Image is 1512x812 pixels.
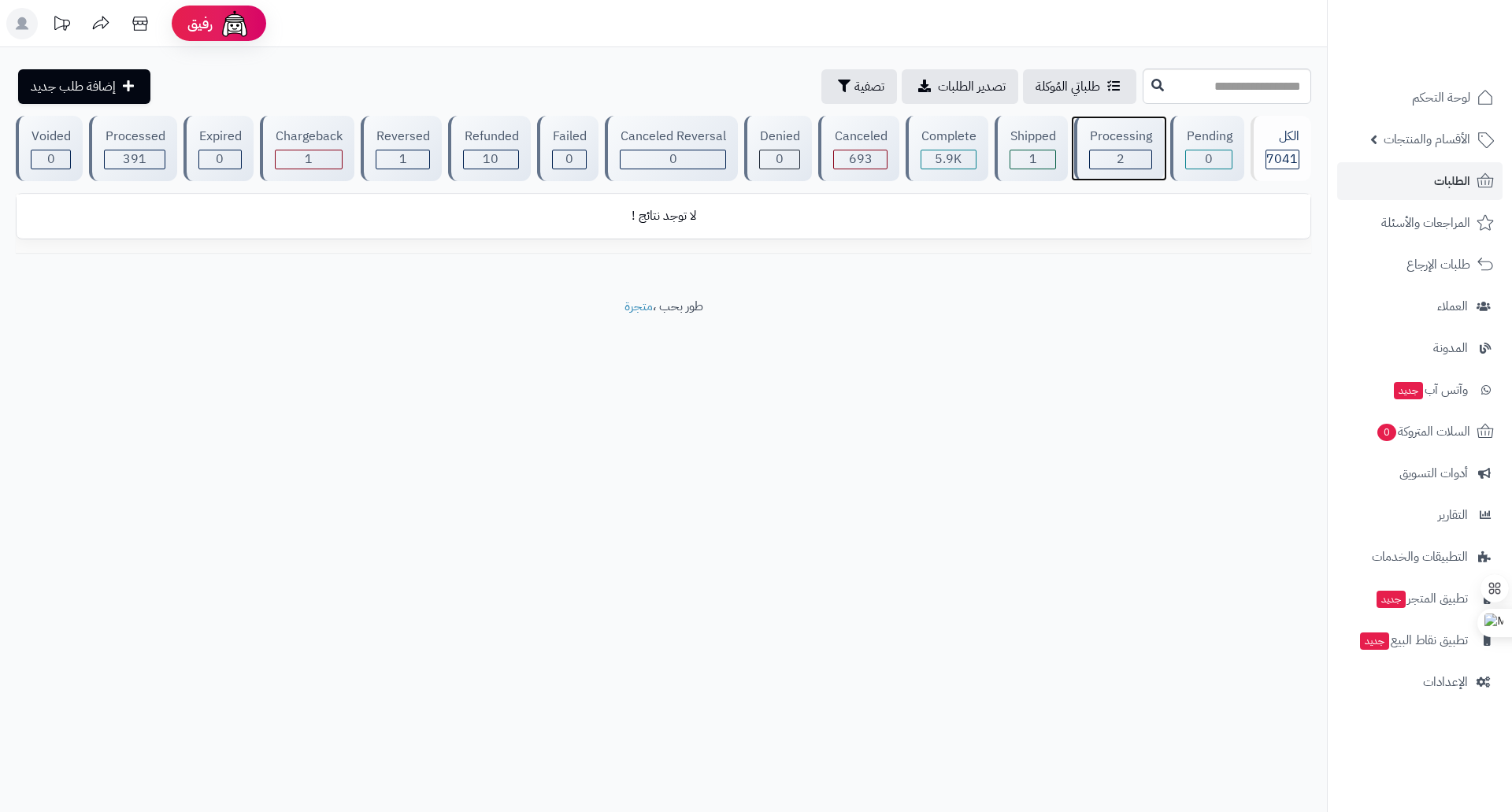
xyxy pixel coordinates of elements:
div: Refunded [463,128,518,146]
div: Processed [104,128,165,146]
div: 2 [1090,150,1151,169]
span: السلات المتروكة [1376,421,1470,443]
a: Failed 0 [534,116,602,181]
a: تحديثات المنصة [42,8,81,43]
span: 1 [1029,150,1037,169]
div: 10 [464,150,517,169]
span: جديد [1377,591,1406,608]
span: طلباتي المُوكلة [1036,77,1100,96]
span: أدوات التسويق [1399,462,1468,484]
div: 1 [1010,150,1055,169]
div: Reversed [376,128,430,146]
a: تصدير الطلبات [902,69,1018,104]
span: 693 [849,150,873,169]
span: تصفية [854,77,884,96]
span: تطبيق نقاط البيع [1358,629,1468,651]
div: Processing [1089,128,1152,146]
a: أدوات التسويق [1337,454,1503,492]
a: المدونة [1337,329,1503,367]
span: 0 [1205,150,1213,169]
span: الطلبات [1434,170,1470,192]
div: 693 [834,150,886,169]
button: تصفية [821,69,897,104]
a: التطبيقات والخدمات [1337,538,1503,576]
div: Chargeback [275,128,343,146]
a: طلبات الإرجاع [1337,246,1503,284]
a: Canceled 693 [815,116,902,181]
a: إضافة طلب جديد [18,69,150,104]
span: 1 [305,150,313,169]
span: طلبات الإرجاع [1406,254,1470,276]
div: Denied [759,128,800,146]
div: 0 [760,150,799,169]
div: 0 [621,150,725,169]
a: Shipped 1 [991,116,1071,181]
a: Complete 5.9K [902,116,991,181]
a: لوحة التحكم [1337,79,1503,117]
span: 0 [216,150,224,169]
span: المدونة [1433,337,1468,359]
a: Chargeback 1 [257,116,358,181]
div: 0 [553,150,586,169]
span: جديد [1394,382,1423,399]
span: تصدير الطلبات [938,77,1006,96]
a: تطبيق المتجرجديد [1337,580,1503,617]
span: 10 [483,150,498,169]
a: Pending 0 [1167,116,1247,181]
a: الإعدادات [1337,663,1503,701]
span: تطبيق المتجر [1375,588,1468,610]
span: جديد [1360,632,1389,650]
span: المراجعات والأسئلة [1381,212,1470,234]
span: 1 [399,150,407,169]
span: العملاء [1437,295,1468,317]
div: 5942 [921,150,976,169]
span: 2 [1117,150,1125,169]
a: وآتس آبجديد [1337,371,1503,409]
div: الكل [1266,128,1299,146]
span: 0 [47,150,55,169]
a: Processing 2 [1071,116,1167,181]
a: تطبيق نقاط البيعجديد [1337,621,1503,659]
a: طلباتي المُوكلة [1023,69,1136,104]
span: الإعدادات [1423,671,1468,693]
a: Processed 391 [86,116,180,181]
img: logo-2.png [1405,32,1497,65]
a: Canceled Reversal 0 [602,116,741,181]
div: Expired [198,128,242,146]
span: وآتس آب [1392,379,1468,401]
a: التقارير [1337,496,1503,534]
img: ai-face.png [219,8,250,39]
span: 391 [123,150,146,169]
span: 7041 [1266,150,1298,169]
div: Canceled Reversal [620,128,726,146]
div: Shipped [1010,128,1056,146]
span: 0 [776,150,784,169]
a: متجرة [624,297,653,316]
div: 0 [31,150,70,169]
span: إضافة طلب جديد [31,77,116,96]
div: Complete [921,128,976,146]
a: Reversed 1 [358,116,445,181]
a: العملاء [1337,287,1503,325]
div: 0 [1186,150,1231,169]
div: Failed [552,128,587,146]
span: رفيق [187,14,213,33]
span: 5.9K [935,150,962,169]
span: الأقسام والمنتجات [1384,128,1470,150]
a: المراجعات والأسئلة [1337,204,1503,242]
div: Voided [31,128,71,146]
a: الطلبات [1337,162,1503,200]
div: 1 [376,150,429,169]
a: Voided 0 [13,116,86,181]
span: 0 [565,150,573,169]
div: Canceled [833,128,887,146]
span: 0 [669,150,677,169]
span: لوحة التحكم [1412,87,1470,109]
div: Pending [1185,128,1232,146]
div: 1 [276,150,342,169]
div: 391 [105,150,164,169]
a: السلات المتروكة0 [1337,413,1503,450]
a: Refunded 10 [445,116,533,181]
span: التطبيقات والخدمات [1372,546,1468,568]
span: التقارير [1438,504,1468,526]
